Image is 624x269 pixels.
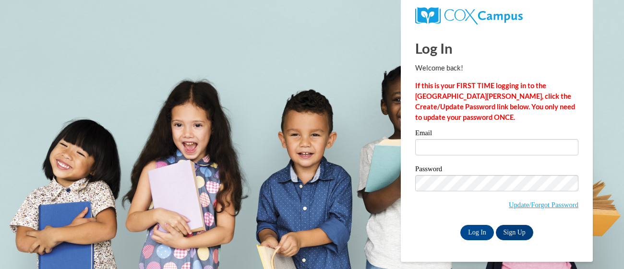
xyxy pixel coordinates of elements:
p: Welcome back! [415,63,578,73]
h1: Log In [415,38,578,58]
label: Email [415,129,578,139]
a: Sign Up [496,225,533,240]
strong: If this is your FIRST TIME logging in to the [GEOGRAPHIC_DATA][PERSON_NAME], click the Create/Upd... [415,82,575,121]
a: COX Campus [415,7,578,24]
a: Update/Forgot Password [509,201,578,209]
input: Log In [460,225,494,240]
label: Password [415,165,578,175]
img: COX Campus [415,7,523,24]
